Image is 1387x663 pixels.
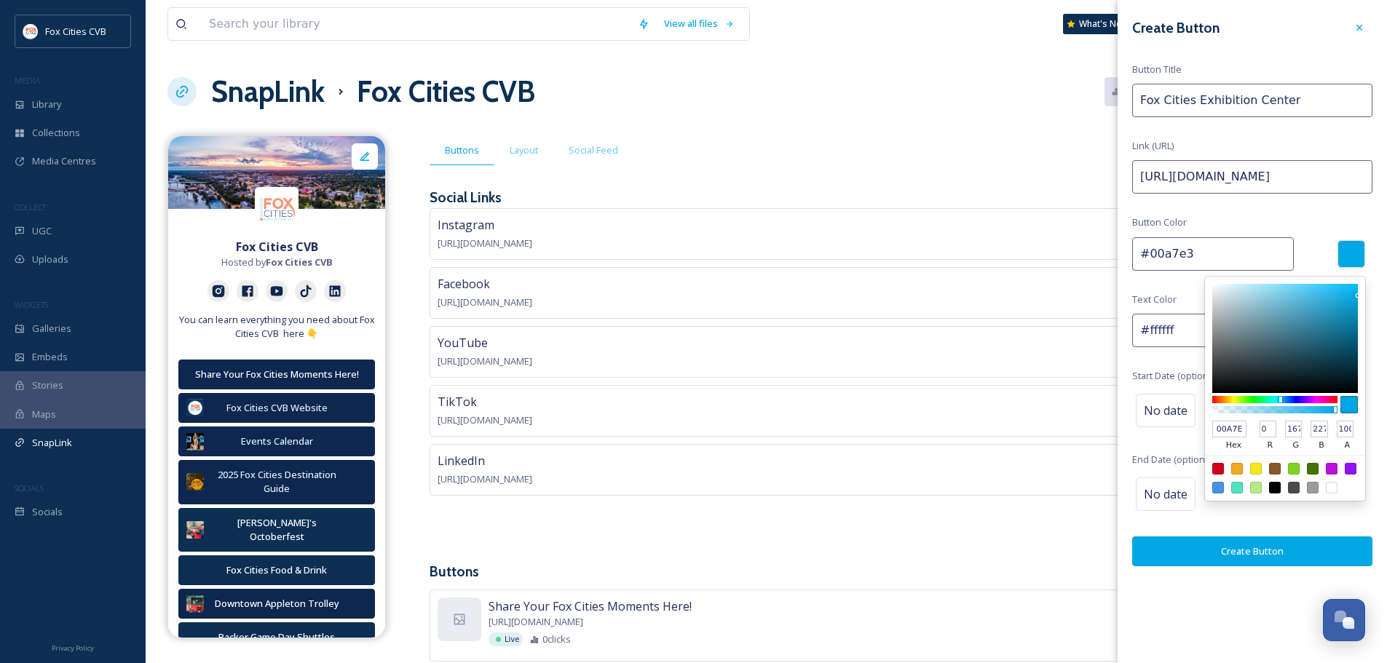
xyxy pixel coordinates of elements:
[211,597,342,611] div: Downtown Appleton Trolley
[266,255,333,269] strong: Fox Cities CVB
[445,143,479,157] span: Buttons
[1250,463,1262,475] div: #F8E71C
[178,589,375,619] button: Downtown Appleton Trolley
[186,399,204,416] img: 928758f9-dc3b-4217-a6bf-affa2d3d8f5b.jpg
[438,335,488,351] span: YouTube
[657,9,742,38] a: View all files
[178,360,375,389] button: Share Your Fox Cities Moments Here!
[1105,77,1182,106] a: Analytics
[1212,463,1224,475] div: #D0021B
[489,615,583,629] span: [URL][DOMAIN_NAME]
[211,401,342,415] div: Fox Cities CVB Website
[1132,215,1187,229] span: Button Color
[178,508,375,552] button: [PERSON_NAME]'s Octoberfest
[1063,14,1136,34] a: What's New
[1132,139,1174,153] span: Link (URL)
[178,426,375,456] button: Events Calendar
[1288,463,1300,475] div: #7ED321
[1285,437,1306,455] label: g
[1144,402,1188,419] span: No date
[1269,482,1281,493] div: #000000
[438,295,532,309] span: [URL][DOMAIN_NAME]
[186,595,204,613] img: 055c6282-c152-41f9-8b3c-cc17a54473a8.jpg
[1132,84,1372,117] input: My Link
[52,643,94,653] span: Privacy Policy
[32,436,72,450] span: SnapLink
[23,24,38,39] img: images.png
[1288,482,1300,493] div: #4A4A4A
[1250,482,1262,493] div: #B8E986
[32,98,61,111] span: Library
[32,253,68,266] span: Uploads
[1311,437,1332,455] label: b
[202,8,631,40] input: Search your library
[15,299,48,310] span: WIDGETS
[1337,437,1358,455] label: a
[186,433,204,450] img: 5df5ae5c-f824-4d6a-a567-b89265f2993e.jpg
[15,75,40,86] span: MEDIA
[1231,482,1243,493] div: #50E3C2
[178,393,375,423] button: Fox Cities CVB Website
[32,154,96,168] span: Media Centres
[178,622,375,652] button: Packer Game Day Shuttles
[32,224,52,238] span: UGC
[1212,482,1224,493] div: #4A90E2
[186,630,367,644] div: Packer Game Day Shuttles
[32,505,63,519] span: Socials
[1269,463,1281,475] div: #8B572A
[430,187,502,208] h3: Social Links
[1132,293,1177,306] span: Text Color
[438,472,532,485] span: [URL][DOMAIN_NAME]
[569,143,618,157] span: Social Feed
[211,468,342,496] div: 2025 Fox Cities Destination Guide
[32,322,71,336] span: Galleries
[186,521,204,539] img: 0a101369-f6a8-42d7-abc5-d1912b1fbf14.jpg
[32,408,56,421] span: Maps
[438,217,494,233] span: Instagram
[186,368,367,381] div: Share Your Fox Cities Moments Here!
[175,313,378,341] span: You can learn everything you need about Fox Cities CVB here 👇
[542,632,571,646] span: 0 clicks
[178,460,375,504] button: 2025 Fox Cities Destination Guide
[178,555,375,585] button: Fox Cities Food & Drink
[489,598,692,615] span: Share Your Fox Cities Moments Here!
[430,561,1365,582] h3: Buttons
[1132,160,1372,194] input: https://www.snapsea.io
[438,413,532,426] span: [URL][DOMAIN_NAME]
[32,126,80,140] span: Collections
[1307,482,1319,493] div: #9B9B9B
[1326,463,1337,475] div: #BD10E0
[186,473,204,491] img: 42c9d2eb-15c4-4335-9510-29895eff3e8b.jpg
[211,70,325,114] a: SnapLink
[438,453,485,469] span: LinkedIn
[1132,17,1220,39] h3: Create Button
[438,237,532,250] span: [URL][DOMAIN_NAME]
[211,516,342,544] div: [PERSON_NAME]'s Octoberfest
[510,143,538,157] span: Layout
[1345,463,1356,475] div: #9013FE
[186,563,367,577] div: Fox Cities Food & Drink
[1105,77,1175,106] button: Analytics
[1212,437,1255,455] label: hex
[489,632,523,646] div: Live
[1323,599,1365,641] button: Open Chat
[1307,463,1319,475] div: #417505
[52,638,94,656] a: Privacy Policy
[438,394,477,410] span: TikTok
[168,136,385,209] img: 9efc46f6-ad0f-4235-a405-391a5d3cf169.jpg
[32,350,68,364] span: Embeds
[1231,463,1243,475] div: #F5A623
[1326,482,1337,493] div: #FFFFFF
[357,70,535,114] h1: Fox Cities CVB
[15,202,46,213] span: COLLECT
[236,239,318,255] strong: Fox Cities CVB
[255,187,299,231] img: images.png
[32,378,63,392] span: Stories
[438,276,490,292] span: Facebook
[211,434,342,448] div: Events Calendar
[45,25,106,38] span: Fox Cities CVB
[1132,453,1214,467] span: End Date (optional)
